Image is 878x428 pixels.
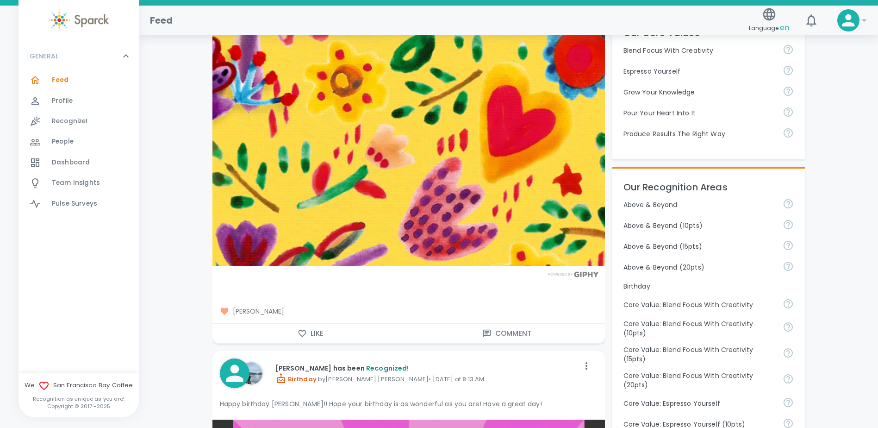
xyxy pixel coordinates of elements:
a: Dashboard [19,152,139,173]
span: Pulse Surveys [52,199,97,208]
div: GENERAL [19,42,139,70]
p: Above & Beyond (20pts) [623,263,775,272]
span: Team Insights [52,178,100,188]
img: Sparck logo [49,9,109,31]
p: Pour Your Heart Into It [623,108,775,118]
svg: Find success working together and doing the right thing [783,127,794,138]
span: Birthday [275,375,317,384]
p: Above & Beyond (10pts) [623,221,775,230]
svg: Achieve goals today and innovate for tomorrow [783,44,794,55]
button: Language:en [745,4,793,37]
span: We San Francisco Bay Coffee [19,380,139,391]
svg: Achieve goals today and innovate for tomorrow [783,321,794,333]
svg: Achieve goals today and innovate for tomorrow [783,373,794,384]
p: Core Value: Blend Focus With Creativity (15pts) [623,345,775,364]
span: Dashboard [52,158,90,167]
svg: For going above and beyond! [783,219,794,230]
svg: Achieve goals today and innovate for tomorrow [783,298,794,309]
svg: Follow your curiosity and learn together [783,86,794,97]
p: Espresso Yourself [623,67,775,76]
p: Birthday [623,282,794,291]
a: Sparck logo [19,9,139,31]
p: [PERSON_NAME] has been [275,364,579,373]
p: Core Value: Blend Focus With Creativity (20pts) [623,371,775,390]
a: Team Insights [19,173,139,193]
a: Feed [19,70,139,90]
a: Recognize! [19,111,139,132]
p: Core Value: Blend Focus With Creativity (10pts) [623,319,775,338]
span: Recognize! [52,117,88,126]
svg: For going above and beyond! [783,261,794,272]
svg: Share your voice and your ideas [783,65,794,76]
span: Recognized! [366,364,409,373]
span: Profile [52,96,73,106]
p: Produce Results The Right Way [623,129,775,138]
svg: Achieve goals today and innovate for tomorrow [783,347,794,359]
p: Recognition as unique as you are! [19,395,139,403]
p: Above & Beyond [623,200,775,209]
p: by [PERSON_NAME] [PERSON_NAME] • [DATE] at 8:13 AM [275,373,579,384]
span: Feed [52,76,69,85]
a: People [19,132,139,152]
div: GENERAL [19,70,139,218]
span: Language: [749,22,789,34]
img: Picture of Anna Belle Heredia [240,362,262,384]
img: Powered by GIPHY [546,271,601,277]
p: Above & Beyond (15pts) [623,242,775,251]
span: [PERSON_NAME] [220,307,598,316]
p: Blend Focus With Creativity [623,46,775,55]
svg: For going above and beyond! [783,198,794,209]
svg: For going above and beyond! [783,240,794,251]
button: Comment [409,324,605,343]
p: Core Value: Blend Focus With Creativity [623,300,775,309]
p: Copyright © 2017 - 2025 [19,403,139,410]
p: Happy birthday [PERSON_NAME]!! Hope your birthday is as wonderful as you are! Have a great day! [220,399,598,409]
p: Grow Your Knowledge [623,88,775,97]
svg: Share your voice and your ideas [783,397,794,408]
p: Our Recognition Areas [623,180,794,195]
button: Like [212,324,409,343]
a: Pulse Surveys [19,194,139,214]
span: en [780,22,789,33]
span: People [52,137,74,146]
svg: Come to work to make a difference in your own way [783,107,794,118]
p: Core Value: Espresso Yourself [623,399,775,408]
p: GENERAL [30,51,58,61]
h1: Feed [150,13,173,28]
a: Profile [19,91,139,111]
